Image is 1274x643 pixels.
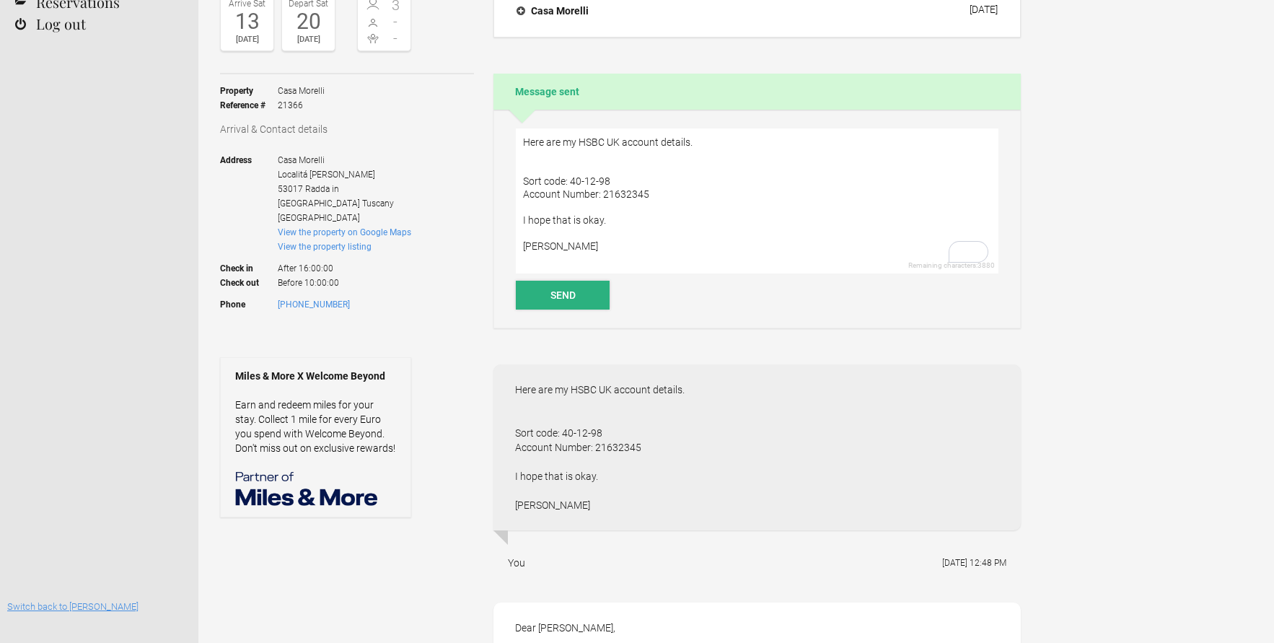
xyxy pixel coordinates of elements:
div: You [508,556,525,570]
span: 21366 [278,98,325,113]
span: Localitá [PERSON_NAME] [278,170,375,180]
span: Tuscany [362,198,394,209]
span: Before 10:00:00 [278,276,411,290]
div: Here are my HSBC UK account details. Sort code: 40-12-98 Account Number: 21632345 I hope that is ... [493,364,1021,530]
textarea: To enrich screen reader interactions, please activate Accessibility in Grammarly extension settings [516,128,998,274]
span: Casa Morelli [278,84,325,98]
flynt-date-display: [DATE] 12:48 PM [942,558,1006,568]
div: [DATE] [970,4,998,15]
div: [DATE] [286,32,331,47]
strong: Address [220,153,278,225]
h3: Arrival & Contact details [220,122,474,136]
strong: Miles & More X Welcome Beyond [235,369,396,383]
span: - [385,14,408,29]
span: [GEOGRAPHIC_DATA] [278,213,360,223]
button: Send [516,281,610,310]
div: [DATE] [224,32,270,47]
span: - [385,31,408,45]
a: Switch back to [PERSON_NAME] [7,601,139,612]
span: Radda in [GEOGRAPHIC_DATA] [278,184,360,209]
div: 13 [224,11,270,32]
a: [PHONE_NUMBER] [278,299,350,310]
a: View the property on Google Maps [278,227,411,237]
strong: Check out [220,276,278,290]
strong: Reference # [220,98,278,113]
strong: Check in [220,254,278,276]
span: Casa Morelli [278,155,325,165]
img: Miles & More [235,470,379,506]
span: 53017 [278,184,303,194]
div: 20 [286,11,331,32]
strong: Phone [220,297,278,312]
h2: Message sent [493,74,1021,110]
a: Earn and redeem miles for your stay. Collect 1 mile for every Euro you spend with Welcome Beyond.... [235,399,395,454]
a: View the property listing [278,242,372,252]
h4: Casa Morelli [517,4,589,18]
strong: Property [220,84,278,98]
span: After 16:00:00 [278,254,411,276]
